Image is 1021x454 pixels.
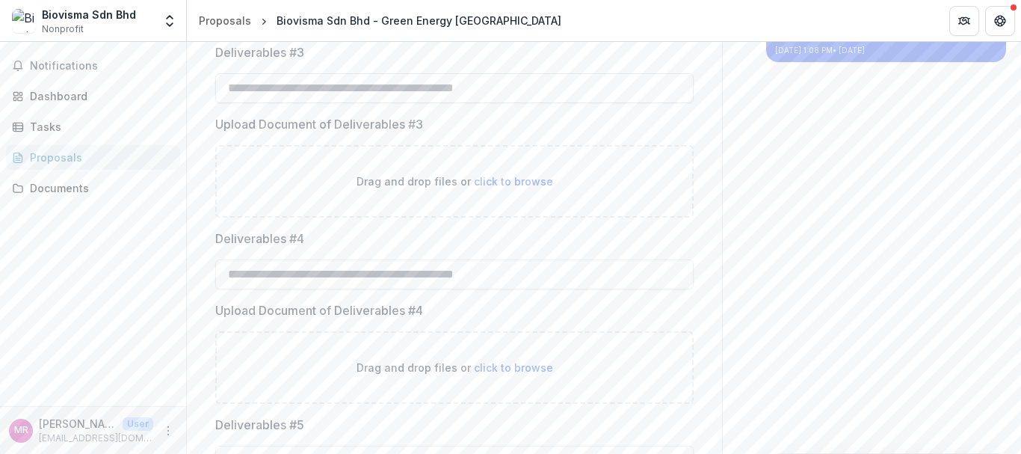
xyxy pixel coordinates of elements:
p: Deliverables #4 [215,230,304,248]
p: User [123,417,153,431]
button: Partners [949,6,979,36]
span: Notifications [30,60,174,73]
div: MUHAMMAD ASWAD BIN ABD RASHID [14,426,28,435]
a: Documents [6,176,180,200]
nav: breadcrumb [193,10,567,31]
p: Drag and drop files or [357,360,553,375]
p: Upload Document of Deliverables #4 [215,301,423,319]
p: Upload Document of Deliverables #3 [215,115,423,133]
p: [PERSON_NAME] BIN ABD [PERSON_NAME] [39,416,117,432]
a: Dashboard [6,84,180,108]
div: Proposals [30,150,168,165]
p: Drag and drop files or [357,174,553,189]
p: [DATE] 1:08 PM • [DATE] [775,45,997,56]
button: Notifications [6,54,180,78]
div: Biovisma Sdn Bhd [42,7,136,22]
span: click to browse [474,361,553,374]
button: More [159,422,177,440]
a: Proposals [6,145,180,170]
img: Biovisma Sdn Bhd [12,9,36,33]
p: Deliverables #3 [215,43,304,61]
button: Get Help [985,6,1015,36]
a: Proposals [193,10,257,31]
button: Open entity switcher [159,6,180,36]
p: [EMAIL_ADDRESS][DOMAIN_NAME] [39,432,153,445]
p: Deliverables #5 [215,416,304,434]
div: Tasks [30,119,168,135]
span: Nonprofit [42,22,84,36]
a: Tasks [6,114,180,139]
div: Documents [30,180,168,196]
span: click to browse [474,175,553,188]
div: Biovisma Sdn Bhd - Green Energy [GEOGRAPHIC_DATA] [277,13,561,28]
div: Dashboard [30,88,168,104]
div: Proposals [199,13,251,28]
